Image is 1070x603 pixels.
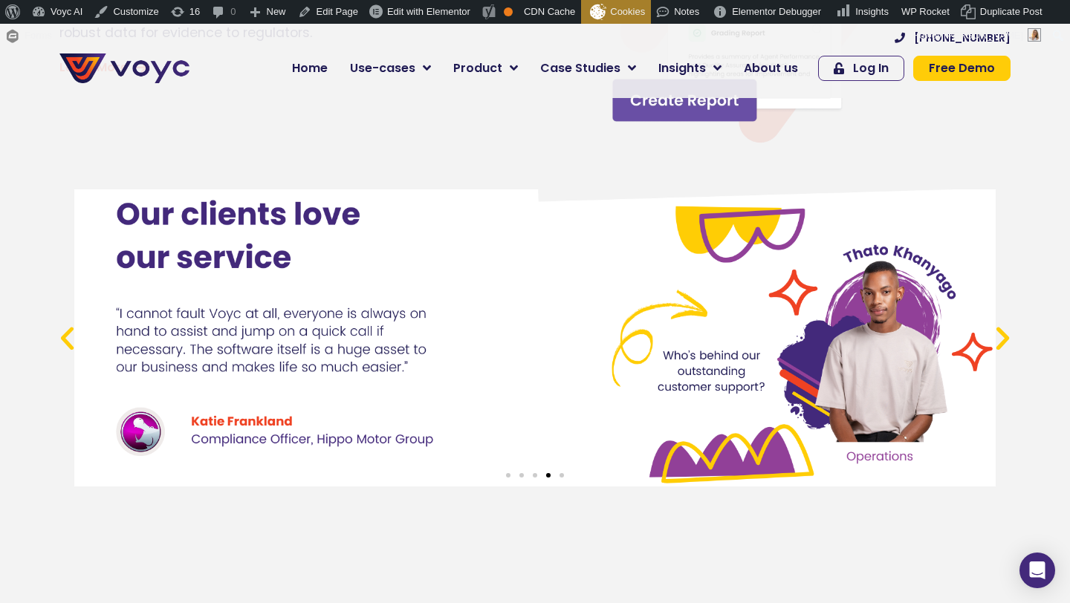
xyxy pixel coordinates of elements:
[281,53,339,83] a: Home
[453,59,502,77] span: Product
[895,33,1011,43] a: [PHONE_NUMBER]
[197,59,234,76] span: Phone
[52,501,1018,540] iframe: Customer reviews powered by Trustpilot
[560,473,564,477] span: Go to slide 5
[59,53,189,83] img: voyc-full-logo
[387,6,470,17] span: Edit with Elementor
[733,53,809,83] a: About us
[944,30,1023,41] span: [PERSON_NAME]
[546,473,551,477] span: Go to slide 4
[74,189,996,486] div: Slides
[529,53,647,83] a: Case Studies
[647,53,733,83] a: Insights
[1019,553,1055,588] div: Open Intercom Messenger
[533,473,537,477] span: Go to slide 3
[442,53,529,83] a: Product
[25,24,52,48] span: Forms
[504,7,513,16] div: OK
[929,62,995,74] span: Free Demo
[350,59,415,77] span: Use-cases
[74,189,996,486] div: 4 / 5
[818,56,904,81] a: Log In
[292,59,328,77] span: Home
[306,309,376,324] a: Privacy Policy
[540,59,620,77] span: Case Studies
[853,62,889,74] span: Log In
[855,6,889,17] span: Insights
[907,24,1047,48] a: Howdy,
[52,323,82,353] div: Previous slide
[913,56,1011,81] a: Free Demo
[506,473,510,477] span: Go to slide 1
[744,59,798,77] span: About us
[519,473,524,477] span: Go to slide 2
[988,323,1018,353] div: Next slide
[339,53,442,83] a: Use-cases
[658,59,706,77] span: Insights
[197,120,247,137] span: Job title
